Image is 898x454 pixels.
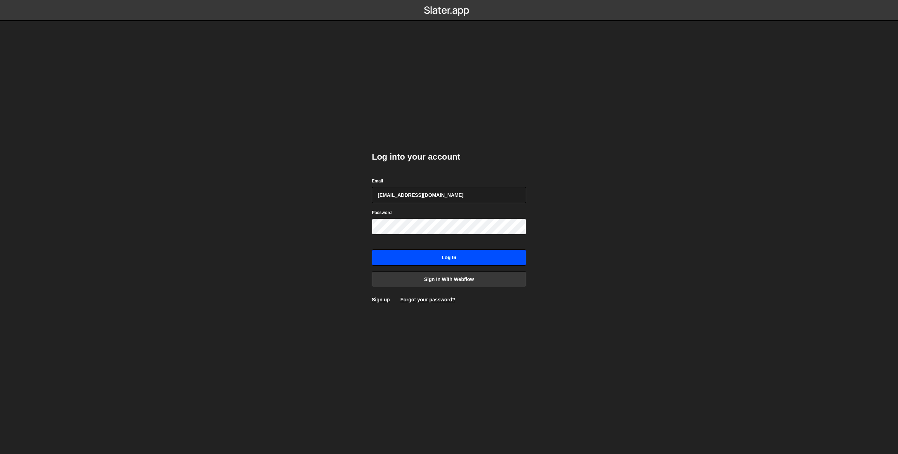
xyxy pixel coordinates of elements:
[372,151,526,162] h2: Log into your account
[372,249,526,266] input: Log in
[400,297,455,302] a: Forgot your password?
[372,178,383,185] label: Email
[372,271,526,287] a: Sign in with Webflow
[372,209,392,216] label: Password
[372,297,390,302] a: Sign up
